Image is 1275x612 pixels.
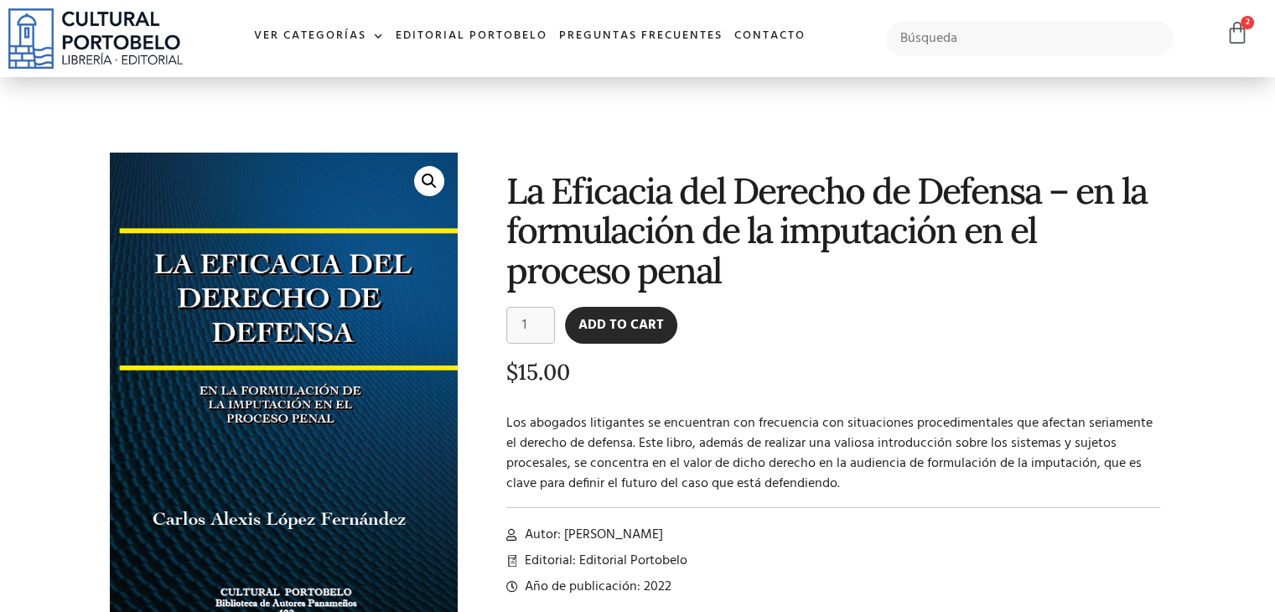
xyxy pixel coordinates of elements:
span: Editorial: Editorial Portobelo [521,551,687,571]
p: Los abogados litigantes se encuentran con frecuencia con situaciones procedimentales que afectan ... [506,413,1161,494]
a: 🔍 [414,166,444,196]
a: Editorial Portobelo [390,18,553,54]
a: Ver Categorías [248,18,390,54]
input: Búsqueda [886,21,1174,56]
a: 2 [1226,21,1249,45]
input: Product quantity [506,307,555,344]
a: Preguntas frecuentes [553,18,728,54]
span: 2 [1241,16,1254,29]
span: Año de publicación: 2022 [521,577,671,597]
a: Contacto [728,18,811,54]
span: $ [506,358,518,386]
span: Autor: [PERSON_NAME] [521,525,663,545]
h1: La Eficacia del Derecho de Defensa – en la formulación de la imputación en el proceso penal [506,171,1161,290]
button: Add to cart [565,307,677,344]
bdi: 15.00 [506,358,570,386]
